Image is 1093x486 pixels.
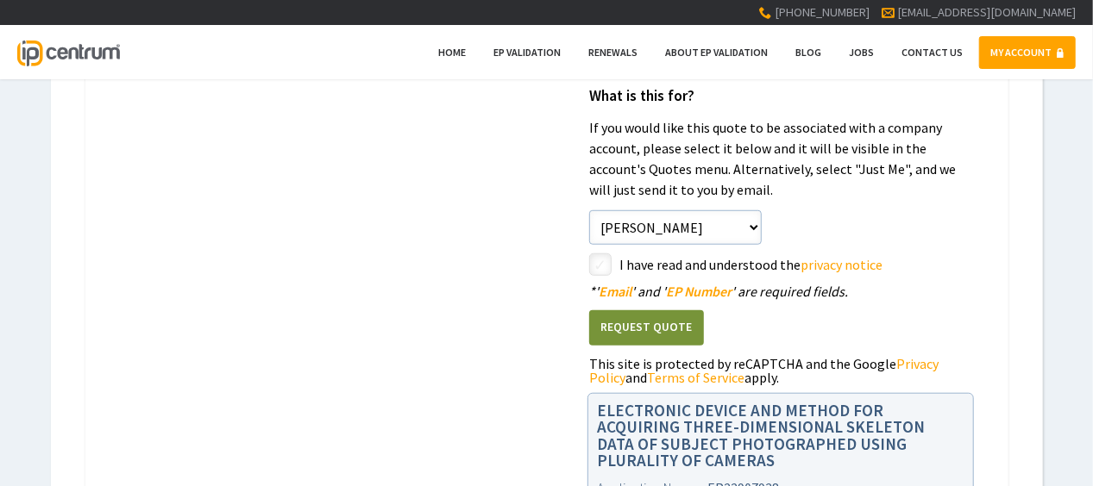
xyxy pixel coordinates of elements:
[795,46,821,59] span: Blog
[901,46,963,59] span: Contact Us
[666,283,732,300] span: EP Number
[979,36,1076,69] a: MY ACCOUNT
[589,357,974,384] div: This site is protected by reCAPTCHA and the Google and apply.
[17,25,119,79] a: IP Centrum
[589,117,974,200] p: If you would like this quote to be associated with a company account, please select it below and ...
[589,355,939,386] a: Privacy Policy
[427,36,477,69] a: Home
[784,36,832,69] a: Blog
[599,283,631,300] span: Email
[890,36,974,69] a: Contact Us
[493,46,561,59] span: EP Validation
[577,36,649,69] a: Renewals
[801,256,883,273] a: privacy notice
[597,402,964,469] h1: ELECTRONIC DEVICE AND METHOD FOR ACQUIRING THREE-DIMENSIONAL SKELETON DATA OF SUBJECT PHOTOGRAPHE...
[438,46,466,59] span: Home
[647,369,744,386] a: Terms of Service
[654,36,779,69] a: About EP Validation
[482,36,572,69] a: EP Validation
[849,46,874,59] span: Jobs
[589,310,704,346] button: Request Quote
[588,46,638,59] span: Renewals
[665,46,768,59] span: About EP Validation
[838,36,885,69] a: Jobs
[589,253,612,276] label: styled-checkbox
[775,4,870,20] span: [PHONE_NUMBER]
[897,4,1076,20] a: [EMAIL_ADDRESS][DOMAIN_NAME]
[619,253,974,276] label: I have read and understood the
[589,284,974,298] div: ' ' and ' ' are required fields.
[589,89,974,104] h1: What is this for?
